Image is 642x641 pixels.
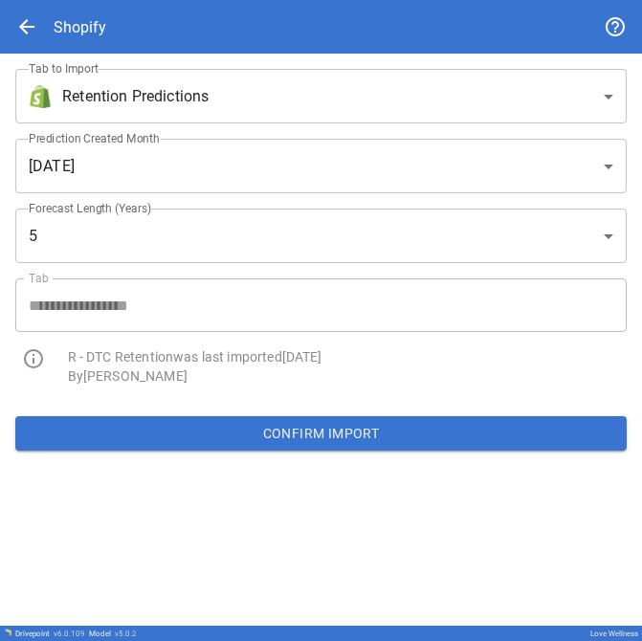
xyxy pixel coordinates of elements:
[68,366,627,386] p: By [PERSON_NAME]
[15,15,38,38] span: arrow_back
[29,85,52,108] img: brand icon not found
[29,270,49,286] label: Tab
[89,630,137,638] div: Model
[29,60,99,77] label: Tab to Import
[22,347,45,370] span: info_outline
[29,200,152,216] label: Forecast Length (Years)
[29,155,75,178] span: [DATE]
[29,225,37,248] span: 5
[54,18,106,36] div: Shopify
[15,630,85,638] div: Drivepoint
[15,416,627,451] button: Confirm Import
[29,130,160,146] label: Prediction Created Month
[115,630,137,638] span: v 5.0.2
[62,85,209,108] span: Retention Predictions
[68,347,627,366] p: R - DTC Retention was last imported [DATE]
[54,630,85,638] span: v 6.0.109
[590,630,638,638] div: Love Wellness
[4,629,11,636] img: Drivepoint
